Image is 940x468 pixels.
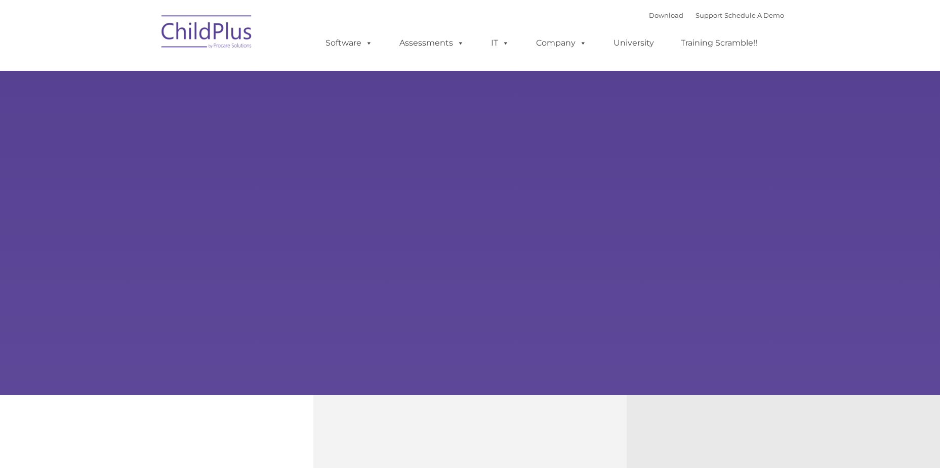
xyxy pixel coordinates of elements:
[603,33,664,53] a: University
[649,11,784,19] font: |
[315,33,383,53] a: Software
[481,33,519,53] a: IT
[724,11,784,19] a: Schedule A Demo
[389,33,474,53] a: Assessments
[649,11,683,19] a: Download
[156,8,258,59] img: ChildPlus by Procare Solutions
[696,11,722,19] a: Support
[671,33,767,53] a: Training Scramble!!
[526,33,597,53] a: Company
